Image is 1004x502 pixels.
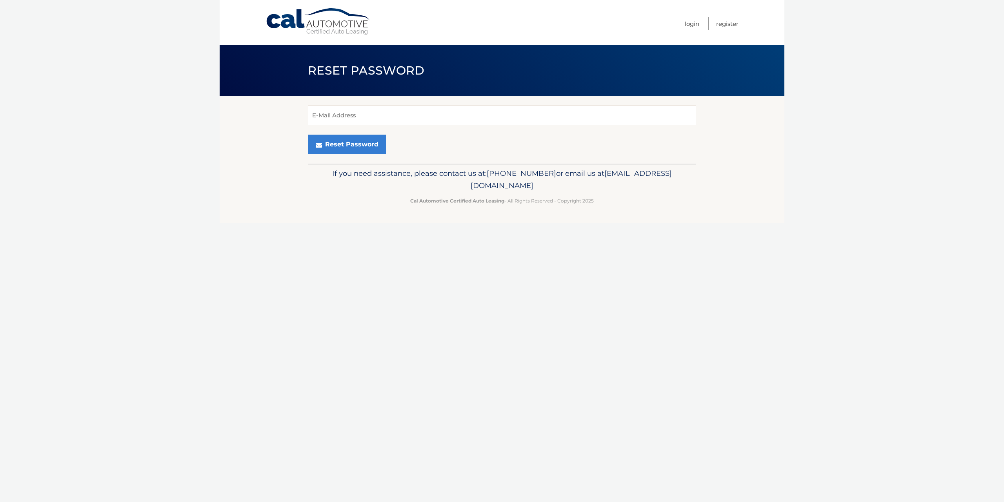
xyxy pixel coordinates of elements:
[487,169,556,178] span: [PHONE_NUMBER]
[313,197,691,205] p: - All Rights Reserved - Copyright 2025
[308,106,696,125] input: E-Mail Address
[685,17,699,30] a: Login
[308,135,386,154] button: Reset Password
[716,17,738,30] a: Register
[266,8,371,36] a: Cal Automotive
[410,198,504,204] strong: Cal Automotive Certified Auto Leasing
[308,63,424,78] span: Reset Password
[313,167,691,192] p: If you need assistance, please contact us at: or email us at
